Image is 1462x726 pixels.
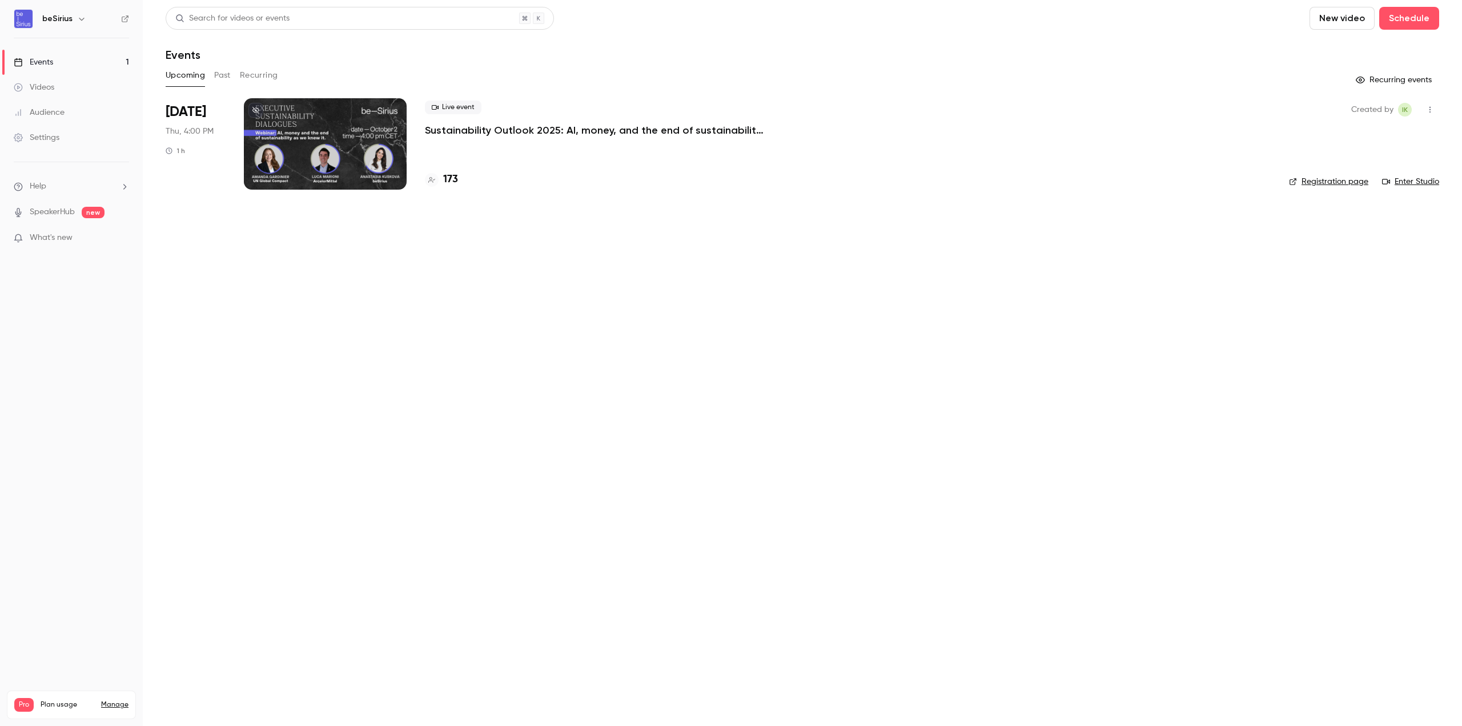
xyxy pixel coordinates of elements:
[1351,103,1393,117] span: Created by
[443,172,458,187] h4: 173
[14,181,129,192] li: help-dropdown-opener
[14,10,33,28] img: beSirius
[425,101,481,114] span: Live event
[14,57,53,68] div: Events
[166,146,185,155] div: 1 h
[1402,103,1408,117] span: IK
[101,700,128,709] a: Manage
[30,206,75,218] a: SpeakerHub
[1310,7,1375,30] button: New video
[214,66,231,85] button: Past
[30,181,46,192] span: Help
[166,66,205,85] button: Upcoming
[240,66,278,85] button: Recurring
[166,103,206,121] span: [DATE]
[166,98,226,190] div: Oct 2 Thu, 4:00 PM (Europe/Amsterdam)
[14,82,54,93] div: Videos
[42,13,73,25] h6: beSirius
[82,207,105,218] span: new
[1289,176,1368,187] a: Registration page
[166,126,214,137] span: Thu, 4:00 PM
[14,698,34,712] span: Pro
[175,13,290,25] div: Search for videos or events
[1382,176,1439,187] a: Enter Studio
[1379,7,1439,30] button: Schedule
[166,48,200,62] h1: Events
[425,123,768,137] a: Sustainability Outlook 2025: AI, money, and the end of sustainability as we knew it
[1398,103,1412,117] span: Irina Kuzminykh
[30,232,73,244] span: What's new
[41,700,94,709] span: Plan usage
[425,172,458,187] a: 173
[14,132,59,143] div: Settings
[14,107,65,118] div: Audience
[1351,71,1439,89] button: Recurring events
